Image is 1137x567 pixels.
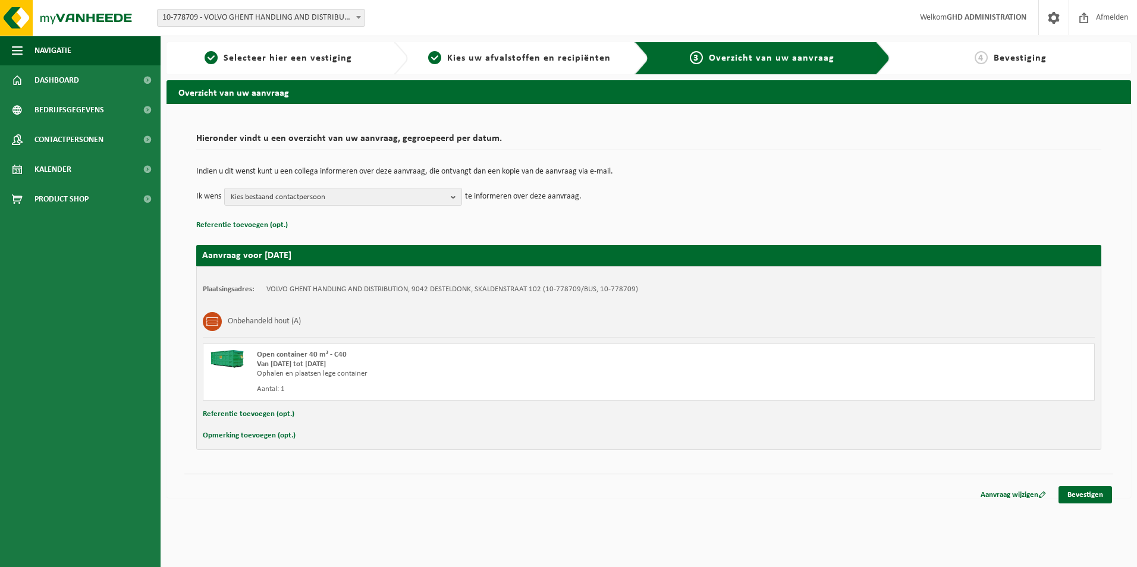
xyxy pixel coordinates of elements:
[158,10,365,26] span: 10-778709 - VOLVO GHENT HANDLING AND DISTRIBUTION - DESTELDONK
[203,428,296,443] button: Opmerking toevoegen (opt.)
[209,350,245,368] img: HK-XC-40-GN-00.png
[34,184,89,214] span: Product Shop
[34,36,71,65] span: Navigatie
[228,312,301,331] h3: Onbehandeld hout (A)
[975,51,988,64] span: 4
[203,407,294,422] button: Referentie toevoegen (opt.)
[196,168,1101,176] p: Indien u dit wenst kunt u een collega informeren over deze aanvraag, die ontvangt dan een kopie v...
[447,53,611,63] span: Kies uw afvalstoffen en recipiënten
[157,9,365,27] span: 10-778709 - VOLVO GHENT HANDLING AND DISTRIBUTION - DESTELDONK
[196,134,1101,150] h2: Hieronder vindt u een overzicht van uw aanvraag, gegroepeerd per datum.
[224,53,352,63] span: Selecteer hier een vestiging
[34,125,103,155] span: Contactpersonen
[257,369,696,379] div: Ophalen en plaatsen lege container
[465,188,582,206] p: te informeren over deze aanvraag.
[257,360,326,368] strong: Van [DATE] tot [DATE]
[428,51,441,64] span: 2
[1059,486,1112,503] a: Bevestigen
[202,251,291,260] strong: Aanvraag voor [DATE]
[172,51,384,65] a: 1Selecteer hier een vestiging
[231,188,446,206] span: Kies bestaand contactpersoon
[414,51,626,65] a: 2Kies uw afvalstoffen en recipiënten
[690,51,703,64] span: 3
[167,80,1131,103] h2: Overzicht van uw aanvraag
[34,95,104,125] span: Bedrijfsgegevens
[266,285,638,294] td: VOLVO GHENT HANDLING AND DISTRIBUTION, 9042 DESTELDONK, SKALDENSTRAAT 102 (10-778709/BUS, 10-778709)
[203,285,255,293] strong: Plaatsingsadres:
[34,65,79,95] span: Dashboard
[972,486,1055,503] a: Aanvraag wijzigen
[947,13,1026,22] strong: GHD ADMINISTRATION
[34,155,71,184] span: Kalender
[205,51,218,64] span: 1
[196,218,288,233] button: Referentie toevoegen (opt.)
[257,385,696,394] div: Aantal: 1
[257,351,347,358] span: Open container 40 m³ - C40
[994,53,1047,63] span: Bevestiging
[196,188,221,206] p: Ik wens
[709,53,834,63] span: Overzicht van uw aanvraag
[224,188,462,206] button: Kies bestaand contactpersoon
